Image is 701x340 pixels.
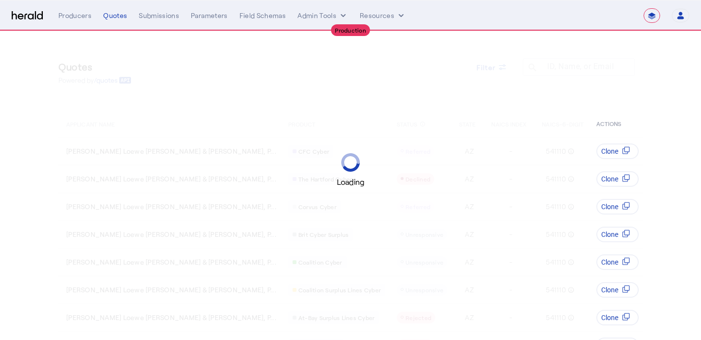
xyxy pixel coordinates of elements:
[103,11,127,20] div: Quotes
[601,174,618,184] span: Clone
[601,285,618,295] span: Clone
[139,11,179,20] div: Submissions
[596,254,639,270] button: Clone
[596,143,639,159] button: Clone
[601,202,618,212] span: Clone
[601,230,618,239] span: Clone
[12,11,43,20] img: Herald Logo
[601,146,618,156] span: Clone
[601,257,618,267] span: Clone
[596,310,639,325] button: Clone
[596,199,639,215] button: Clone
[58,11,92,20] div: Producers
[331,24,370,36] div: Production
[596,171,639,187] button: Clone
[596,282,639,298] button: Clone
[589,110,643,137] th: ACTIONS
[596,227,639,242] button: Clone
[240,11,286,20] div: Field Schemas
[360,11,406,20] button: Resources dropdown menu
[601,313,618,322] span: Clone
[191,11,228,20] div: Parameters
[297,11,348,20] button: internal dropdown menu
